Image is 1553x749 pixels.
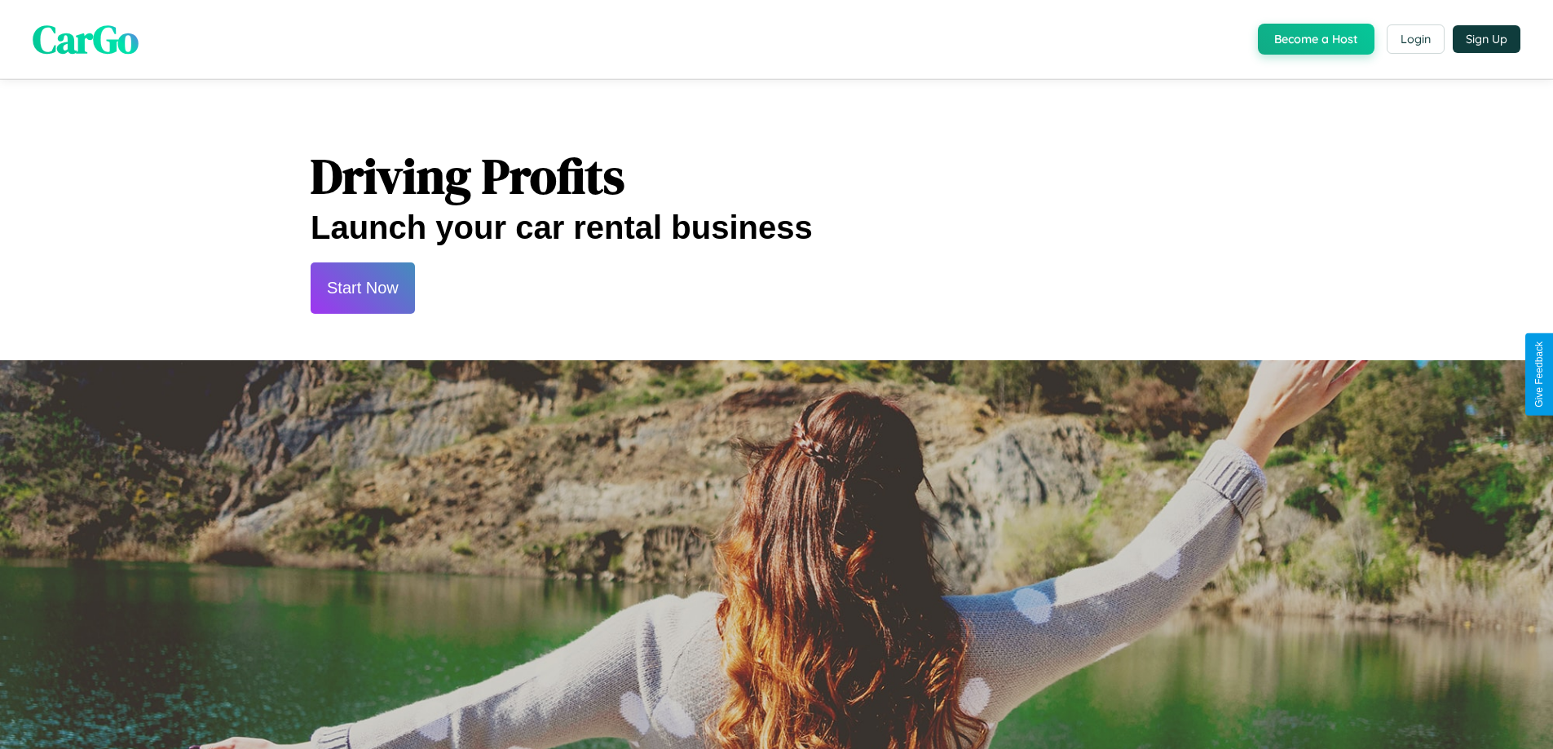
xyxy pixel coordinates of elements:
span: CarGo [33,12,139,66]
h1: Driving Profits [311,143,1242,209]
button: Login [1387,24,1445,54]
button: Become a Host [1258,24,1374,55]
button: Sign Up [1453,25,1520,53]
h2: Launch your car rental business [311,209,1242,246]
button: Start Now [311,262,415,314]
div: Give Feedback [1533,341,1545,408]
